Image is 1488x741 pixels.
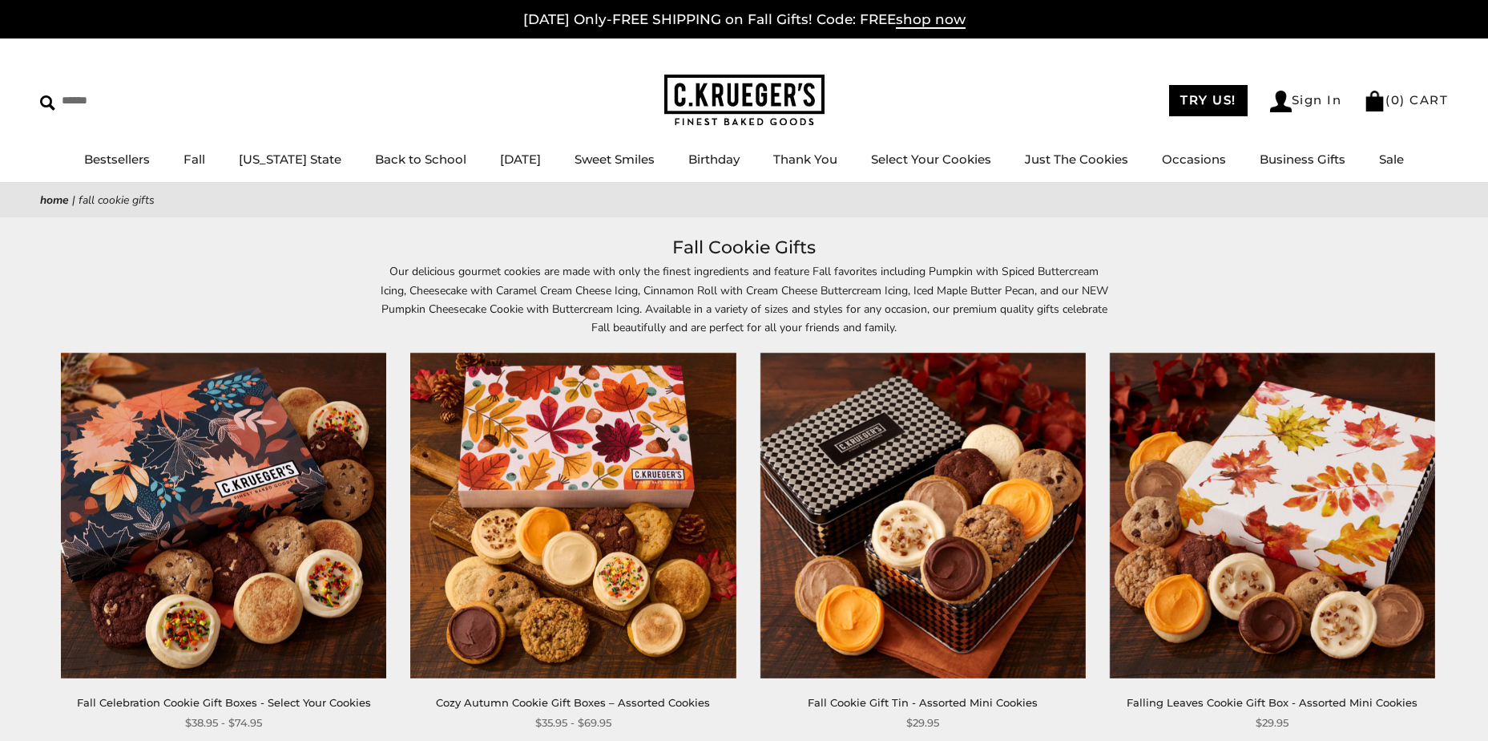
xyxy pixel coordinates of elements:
a: Cozy Autumn Cookie Gift Boxes – Assorted Cookies [436,696,710,709]
input: Search [40,88,231,113]
img: Bag [1364,91,1385,111]
a: Sign In [1270,91,1342,112]
img: Fall Celebration Cookie Gift Boxes - Select Your Cookies [61,353,386,678]
a: [DATE] [500,152,541,167]
span: $29.95 [1256,715,1288,731]
img: Falling Leaves Cookie Gift Box - Assorted Mini Cookies [1110,353,1435,678]
span: 0 [1391,92,1401,107]
a: Fall Cookie Gift Tin - Assorted Mini Cookies [808,696,1038,709]
a: Birthday [688,152,740,167]
img: Cozy Autumn Cookie Gift Boxes – Assorted Cookies [410,353,736,678]
span: $35.95 - $69.95 [535,715,611,731]
span: $29.95 [906,715,939,731]
a: Bestsellers [84,152,150,167]
h1: Fall Cookie Gifts [64,233,1424,262]
span: Our delicious gourmet cookies are made with only the finest ingredients and feature Fall favorite... [381,264,1108,334]
a: [DATE] Only-FREE SHIPPING on Fall Gifts! Code: FREEshop now [523,11,966,29]
span: Fall Cookie Gifts [79,192,155,208]
nav: breadcrumbs [40,191,1448,209]
a: Business Gifts [1260,152,1345,167]
a: Sale [1379,152,1404,167]
a: (0) CART [1364,92,1448,107]
span: $38.95 - $74.95 [185,715,262,731]
a: Select Your Cookies [871,152,991,167]
img: Account [1270,91,1292,112]
a: Back to School [375,152,466,167]
img: Search [40,95,55,111]
span: shop now [896,11,966,29]
a: Sweet Smiles [575,152,655,167]
a: Occasions [1162,152,1226,167]
a: [US_STATE] State [239,152,341,167]
a: Home [40,192,69,208]
img: C.KRUEGER'S [664,75,825,127]
img: Fall Cookie Gift Tin - Assorted Mini Cookies [760,353,1085,678]
a: Just The Cookies [1025,152,1128,167]
a: Thank You [773,152,837,167]
a: Fall Celebration Cookie Gift Boxes - Select Your Cookies [77,696,371,709]
a: Fall [183,152,205,167]
span: | [72,192,75,208]
a: Falling Leaves Cookie Gift Box - Assorted Mini Cookies [1127,696,1417,709]
a: TRY US! [1169,85,1248,116]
